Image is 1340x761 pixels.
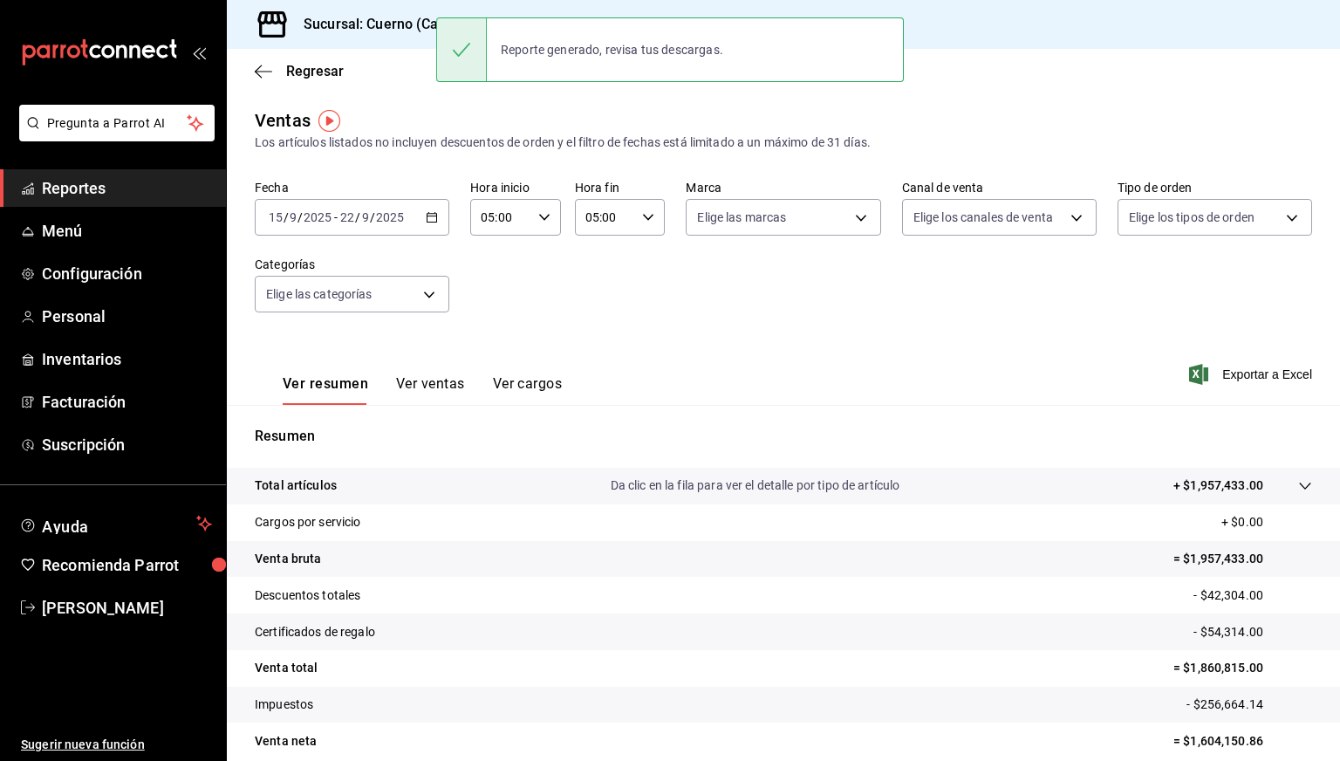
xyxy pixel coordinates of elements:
[42,347,212,371] span: Inventarios
[255,659,318,677] p: Venta total
[42,176,212,200] span: Reportes
[339,210,355,224] input: --
[575,182,666,194] label: Hora fin
[487,31,737,69] div: Reporte generado, revisa tus descargas.
[255,732,317,751] p: Venta neta
[255,476,337,495] p: Total artículos
[255,623,375,641] p: Certificados de regalo
[266,285,373,303] span: Elige las categorías
[289,210,297,224] input: --
[1193,364,1312,385] button: Exportar a Excel
[493,375,563,405] button: Ver cargos
[611,476,900,495] p: Da clic en la fila para ver el detalle por tipo de artículo
[370,210,375,224] span: /
[303,210,332,224] input: ----
[255,586,360,605] p: Descuentos totales
[42,219,212,243] span: Menú
[192,45,206,59] button: open_drawer_menu
[42,390,212,414] span: Facturación
[697,209,786,226] span: Elige las marcas
[1186,696,1312,714] p: - $256,664.14
[1173,550,1312,568] p: = $1,957,433.00
[396,375,465,405] button: Ver ventas
[686,182,880,194] label: Marca
[42,553,212,577] span: Recomienda Parrot
[284,210,289,224] span: /
[255,513,361,531] p: Cargos por servicio
[255,258,449,271] label: Categorías
[42,513,189,534] span: Ayuda
[1173,476,1263,495] p: + $1,957,433.00
[470,182,561,194] label: Hora inicio
[1173,732,1312,751] p: = $1,604,150.86
[255,426,1312,447] p: Resumen
[255,134,1312,152] div: Los artículos listados no incluyen descuentos de orden y el filtro de fechas está limitado a un m...
[290,14,478,35] h3: Sucursal: Cuerno (Calzada)
[1118,182,1312,194] label: Tipo de orden
[318,110,340,132] img: Tooltip marker
[21,736,212,754] span: Sugerir nueva función
[913,209,1053,226] span: Elige los canales de venta
[268,210,284,224] input: --
[255,550,321,568] p: Venta bruta
[1173,659,1312,677] p: = $1,860,815.00
[1193,586,1312,605] p: - $42,304.00
[255,107,311,134] div: Ventas
[19,105,215,141] button: Pregunta a Parrot AI
[361,210,370,224] input: --
[255,63,344,79] button: Regresar
[42,433,212,456] span: Suscripción
[334,210,338,224] span: -
[1221,513,1312,531] p: + $0.00
[355,210,360,224] span: /
[1129,209,1255,226] span: Elige los tipos de orden
[375,210,405,224] input: ----
[286,63,344,79] span: Regresar
[42,305,212,328] span: Personal
[255,696,313,714] p: Impuestos
[12,127,215,145] a: Pregunta a Parrot AI
[1193,623,1312,641] p: - $54,314.00
[283,375,368,405] button: Ver resumen
[47,114,188,133] span: Pregunta a Parrot AI
[283,375,562,405] div: navigation tabs
[297,210,303,224] span: /
[255,182,449,194] label: Fecha
[42,596,212,620] span: [PERSON_NAME]
[42,262,212,285] span: Configuración
[902,182,1097,194] label: Canal de venta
